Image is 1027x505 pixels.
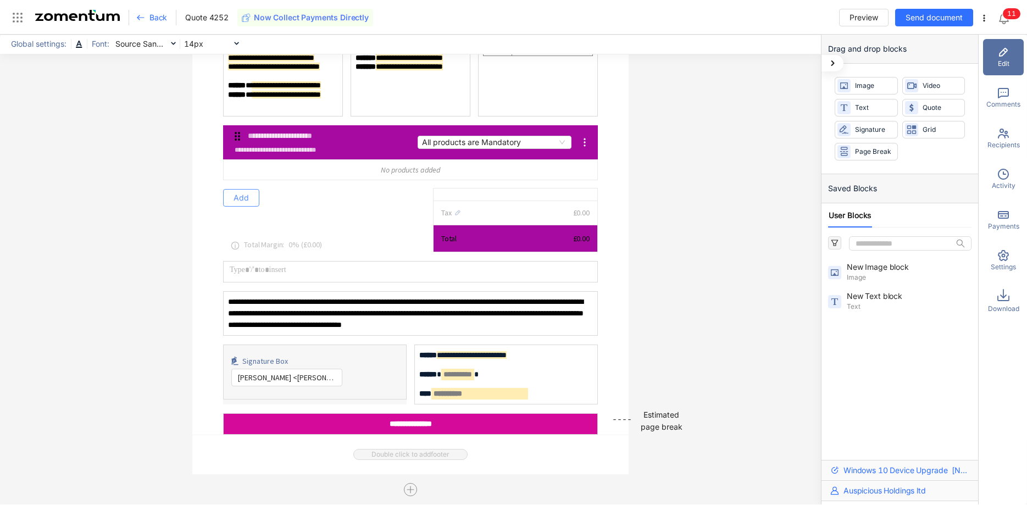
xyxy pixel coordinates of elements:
[828,236,841,249] button: filter
[829,210,871,221] span: User Blocks
[573,233,590,244] span: £0.00
[855,125,892,135] span: Signature
[983,242,1024,279] div: Settings
[850,12,878,24] span: Preview
[998,59,1009,69] span: Edit
[988,221,1019,231] span: Payments
[835,99,898,116] div: Text
[906,12,963,24] span: Send document
[441,207,452,218] span: Tax
[986,99,1020,109] span: Comments
[983,39,1024,75] div: Edit
[983,161,1024,197] div: Activity
[847,302,969,312] span: Text
[643,409,679,421] div: Estimated
[923,125,960,135] span: Grid
[821,174,978,203] div: Saved Blocks
[847,291,929,302] span: New Text block
[612,413,632,437] div: ----
[254,12,369,23] span: Now Collect Payments Directly
[422,136,567,148] span: All products are Mandatory
[185,12,229,23] span: Quote 4252
[991,262,1016,272] span: Settings
[8,38,70,50] span: Global settings:
[902,99,965,116] div: Quote
[855,81,892,91] span: Image
[983,80,1024,116] div: Comments
[835,121,898,138] div: Signature
[847,262,929,273] span: New Image block
[831,239,839,247] span: filter
[223,189,259,207] button: Add
[184,36,239,52] span: 14px
[381,165,440,175] em: No products added
[895,9,973,26] button: Send document
[987,140,1020,150] span: Recipients
[242,355,398,367] div: Signature Box
[983,202,1024,238] div: Payments
[821,35,978,64] div: Drag and drop blocks
[988,304,1019,314] span: Download
[238,369,336,386] span: Nicky Hoyland <nicky.hoyland@dblx.co.uk>
[353,449,468,460] span: Double click to add footer
[1007,9,1012,18] span: 1
[923,103,960,113] span: Quote
[244,240,284,249] span: Total Margin :
[441,233,457,244] span: Total
[35,10,120,21] img: Zomentum Logo
[997,5,1019,30] div: Notifications
[902,77,965,95] div: Video
[237,9,373,26] button: Now Collect Payments Directly
[88,38,113,50] span: Font:
[847,273,969,282] span: Image
[843,465,969,476] span: Windows 10 Device Upgrade [No: 4001]
[115,36,176,52] span: Source Sans Pro
[1012,9,1016,18] span: 1
[983,283,1024,319] div: Download
[821,259,978,285] div: New Image blockImage
[855,147,892,157] span: Page Break
[835,77,898,95] div: Image
[234,192,249,204] span: Add
[288,240,322,249] span: 0 % ( £0.00 )
[1003,8,1020,19] sup: 11
[835,143,898,160] div: Page Break
[992,181,1015,191] span: Activity
[983,120,1024,157] div: Recipients
[641,421,682,433] div: page break
[573,207,590,218] span: £0.00
[839,9,889,26] button: Preview
[843,485,926,496] span: Auspicious Holdings ltd
[902,121,965,138] div: Grid
[923,81,960,91] span: Video
[855,103,892,113] span: Text
[821,288,978,314] div: New Text blockText
[149,12,167,23] span: Back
